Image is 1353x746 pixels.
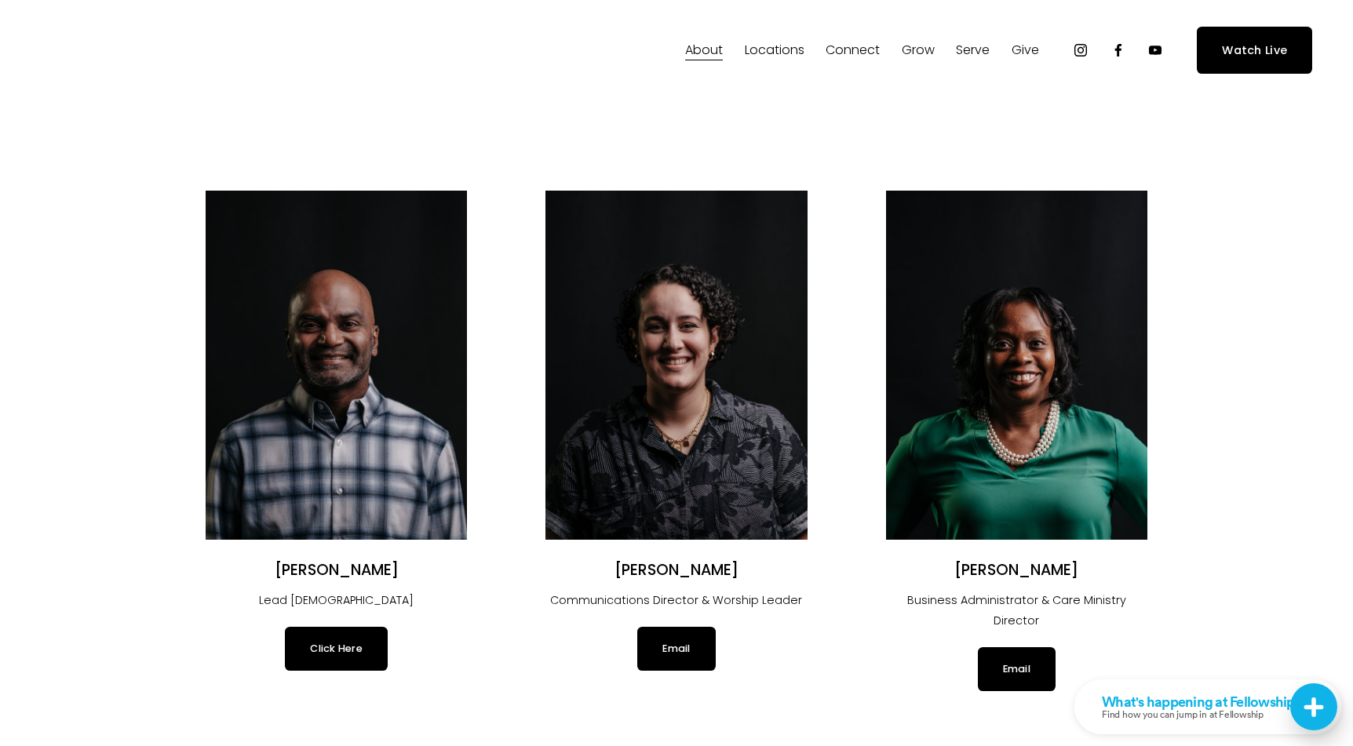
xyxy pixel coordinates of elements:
span: Locations [745,39,804,62]
span: Connect [826,39,880,62]
a: Instagram [1073,42,1089,58]
a: folder dropdown [956,38,990,63]
h2: [PERSON_NAME] [206,561,467,580]
span: Serve [956,39,990,62]
span: Grow [902,39,935,62]
img: Fellowship Memphis [41,35,260,66]
a: Email [637,627,715,671]
h2: [PERSON_NAME] [545,561,807,580]
a: folder dropdown [745,38,804,63]
a: Click Here [285,627,388,671]
p: Lead [DEMOGRAPHIC_DATA] [206,591,467,611]
a: YouTube [1147,42,1163,58]
a: Facebook [1110,42,1126,58]
span: Give [1012,39,1039,62]
a: folder dropdown [1012,38,1039,63]
div: What's happening at Fellowship... [27,15,232,29]
p: Business Administrator & Care Ministry Director [886,591,1147,631]
a: folder dropdown [902,38,935,63]
span: About [685,39,723,62]
h2: [PERSON_NAME] [886,561,1147,580]
a: folder dropdown [685,38,723,63]
img: Angélica Smith [545,191,807,540]
a: Watch Live [1197,27,1312,73]
p: Communications Director & Worship Leader [545,591,807,611]
a: Email [978,647,1056,691]
a: folder dropdown [826,38,880,63]
p: Find how you can jump in at Fellowship [27,31,232,40]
